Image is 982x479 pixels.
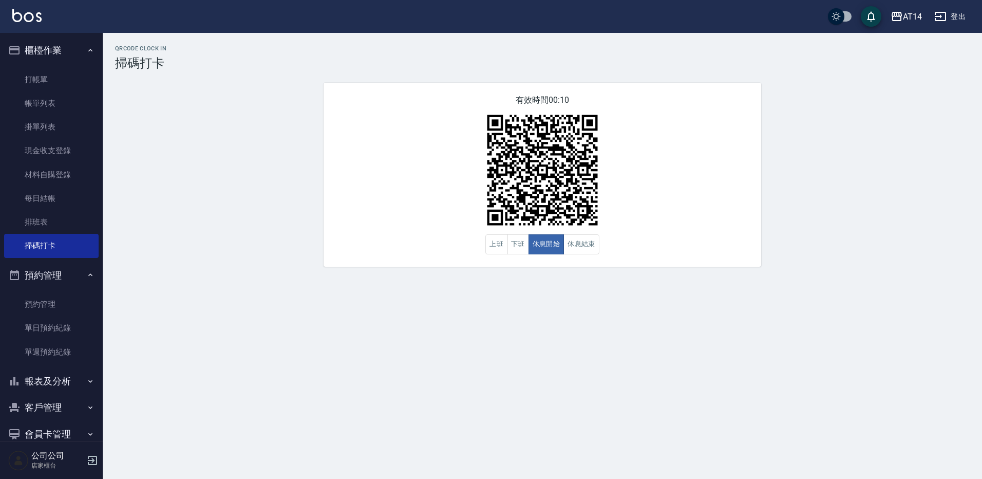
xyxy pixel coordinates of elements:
button: 客戶管理 [4,394,99,421]
button: 登出 [930,7,970,26]
a: 單日預約紀錄 [4,316,99,340]
p: 店家櫃台 [31,461,84,470]
a: 掛單列表 [4,115,99,139]
button: 下班 [507,234,529,254]
a: 每日結帳 [4,187,99,210]
div: 有效時間 00:10 [324,83,761,267]
button: 報表及分析 [4,368,99,395]
a: 材料自購登錄 [4,163,99,187]
a: 排班表 [4,210,99,234]
h2: QRcode Clock In [115,45,970,52]
img: Logo [12,9,42,22]
h5: 公司公司 [31,451,84,461]
h3: 掃碼打卡 [115,56,970,70]
button: save [861,6,881,27]
a: 掃碼打卡 [4,234,99,257]
button: 預約管理 [4,262,99,289]
button: AT14 [886,6,926,27]
div: AT14 [903,10,922,23]
a: 現金收支登錄 [4,139,99,162]
button: 會員卡管理 [4,421,99,448]
img: Person [8,450,29,471]
button: 櫃檯作業 [4,37,99,64]
a: 單週預約紀錄 [4,340,99,364]
button: 休息結束 [563,234,599,254]
a: 帳單列表 [4,91,99,115]
button: 休息開始 [528,234,564,254]
button: 上班 [485,234,507,254]
a: 預約管理 [4,292,99,316]
a: 打帳單 [4,68,99,91]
